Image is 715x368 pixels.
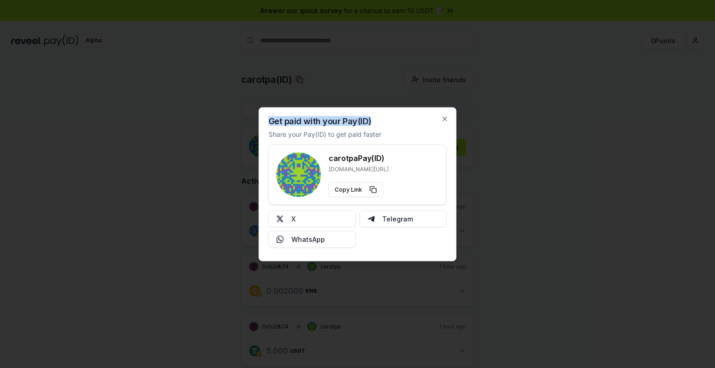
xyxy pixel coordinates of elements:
[329,165,389,173] p: [DOMAIN_NAME][URL]
[269,231,356,248] button: WhatsApp
[269,210,356,227] button: X
[269,117,371,125] h2: Get paid with your Pay(ID)
[367,215,375,222] img: Telegram
[277,215,284,222] img: X
[329,182,383,197] button: Copy Link
[359,210,447,227] button: Telegram
[269,129,381,139] p: Share your Pay(ID) to get paid faster
[277,235,284,243] img: Whatsapp
[329,152,389,163] h3: carotpa Pay(ID)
